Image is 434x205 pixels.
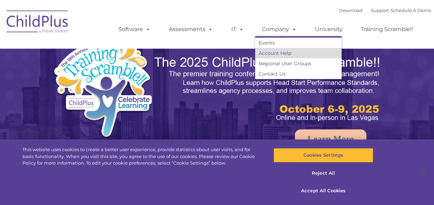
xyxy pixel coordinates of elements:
span: Phone number [96,74,125,79]
a: Contact Us [255,69,341,79]
a: University [308,22,349,36]
a: Company [255,22,303,36]
a: Assessments [162,22,220,36]
img: ChildPlus by Procare Solutions [3,6,72,40]
a: Download [339,8,363,13]
div: This website uses cookies to create a better user experience, provide statistics about user visit... [22,146,260,167]
a: Schedule A Demo [390,8,431,13]
button: Cookies Settings [273,148,373,163]
a: Software [112,22,157,36]
span: Last name [96,46,117,51]
button: Reject All [273,166,373,180]
a: IT [224,22,251,36]
a: Account Help [255,48,341,58]
button: Accept All Cookies [273,184,373,198]
button: Close [415,164,431,179]
font: | [339,8,431,13]
a: Regional User Groups [255,58,341,69]
a: Learn More [295,129,366,149]
a: Training Scramble!! [354,22,420,36]
a: Events [255,38,341,48]
a: Support [371,8,389,13]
